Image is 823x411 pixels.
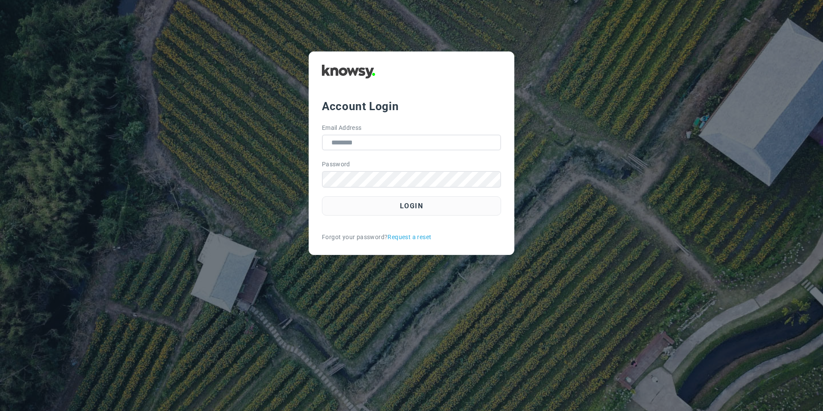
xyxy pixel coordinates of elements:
[322,233,501,242] div: Forgot your password?
[322,123,362,132] label: Email Address
[387,233,431,242] a: Request a reset
[322,196,501,216] button: Login
[322,99,501,114] div: Account Login
[322,160,350,169] label: Password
